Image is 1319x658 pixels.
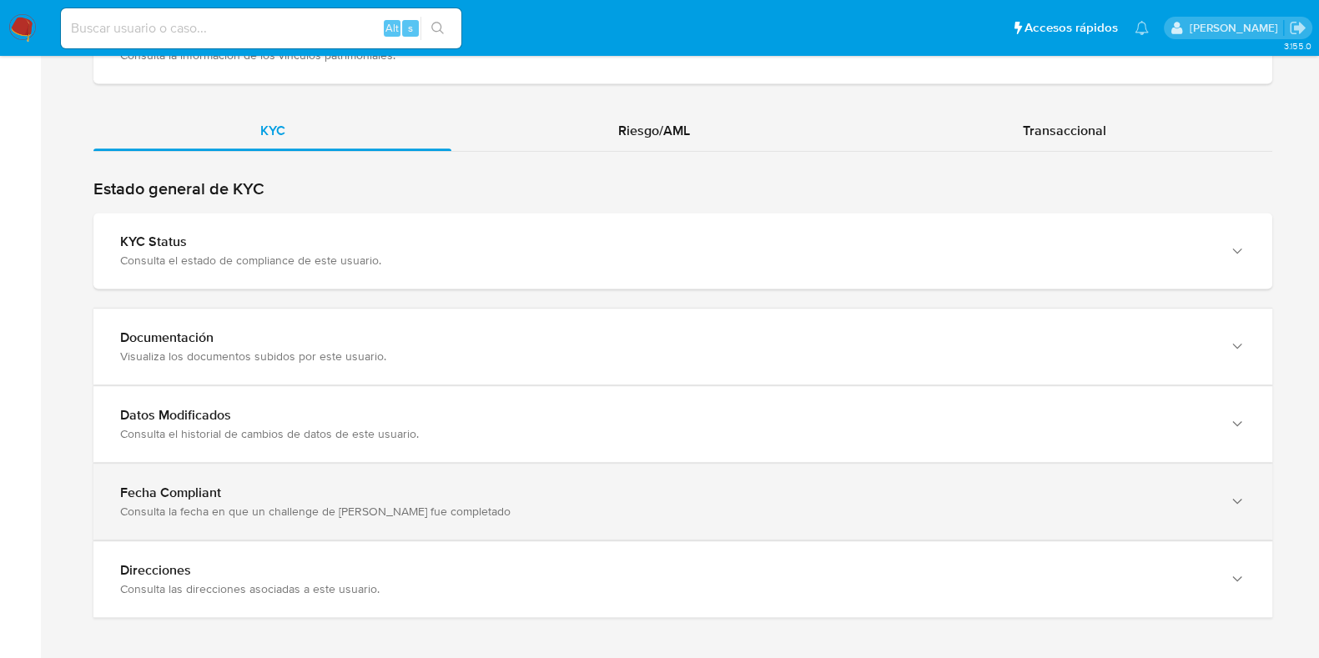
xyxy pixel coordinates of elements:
[61,18,461,39] input: Buscar usuario o caso...
[1289,19,1306,37] a: Salir
[1024,19,1118,37] span: Accesos rápidos
[618,121,690,140] span: Riesgo/AML
[1189,20,1283,36] p: paloma.falcondesoto@mercadolibre.cl
[408,20,413,36] span: s
[385,20,399,36] span: Alt
[1283,39,1311,53] span: 3.155.0
[420,17,455,40] button: search-icon
[260,121,285,140] span: KYC
[1135,21,1149,35] a: Notificaciones
[1023,121,1106,140] span: Transaccional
